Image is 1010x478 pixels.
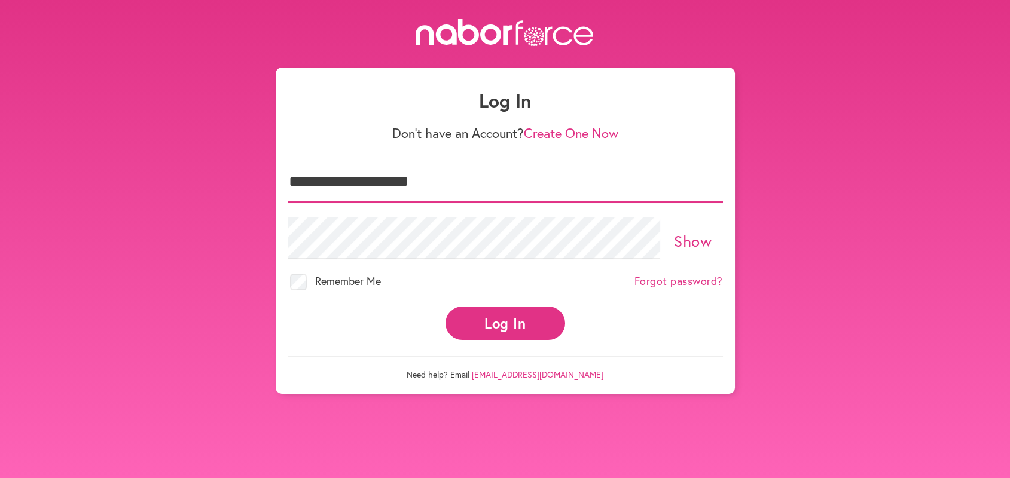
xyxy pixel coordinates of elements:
button: Log In [446,307,565,339]
a: Create One Now [524,124,618,142]
h1: Log In [288,89,723,112]
p: Need help? Email [288,356,723,380]
a: Show [674,231,712,251]
p: Don't have an Account? [288,125,723,141]
a: Forgot password? [634,275,723,288]
a: [EMAIL_ADDRESS][DOMAIN_NAME] [472,369,603,380]
span: Remember Me [315,274,381,288]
